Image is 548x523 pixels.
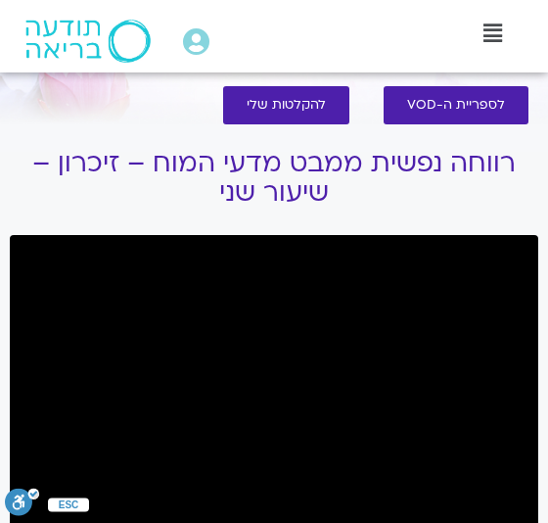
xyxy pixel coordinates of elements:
img: תודעה בריאה [25,20,151,63]
span: להקלטות שלי [247,98,326,113]
a: לספריית ה-VOD [384,86,528,124]
h1: רווחה נפשית ממבט מדעי המוח – זיכרון – שיעור שני [10,149,538,208]
span: לספריית ה-VOD [407,98,505,113]
a: להקלטות שלי [223,86,349,124]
